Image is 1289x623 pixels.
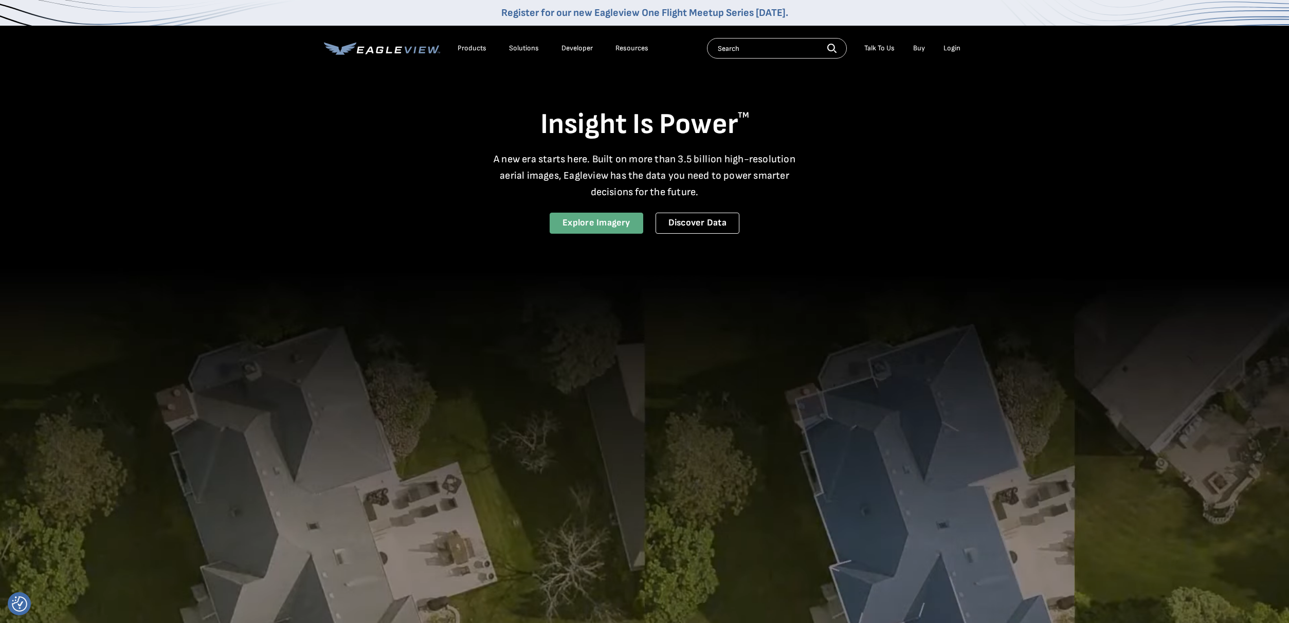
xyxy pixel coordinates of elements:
[550,213,643,234] a: Explore Imagery
[913,44,925,53] a: Buy
[615,44,648,53] div: Resources
[707,38,847,59] input: Search
[501,7,788,19] a: Register for our new Eagleview One Flight Meetup Series [DATE].
[738,110,749,120] sup: TM
[12,596,27,612] button: Consent Preferences
[864,44,895,53] div: Talk To Us
[12,596,27,612] img: Revisit consent button
[656,213,739,234] a: Discover Data
[561,44,593,53] a: Developer
[324,107,966,143] h1: Insight Is Power
[487,151,802,200] p: A new era starts here. Built on more than 3.5 billion high-resolution aerial images, Eagleview ha...
[943,44,960,53] div: Login
[509,44,539,53] div: Solutions
[458,44,486,53] div: Products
